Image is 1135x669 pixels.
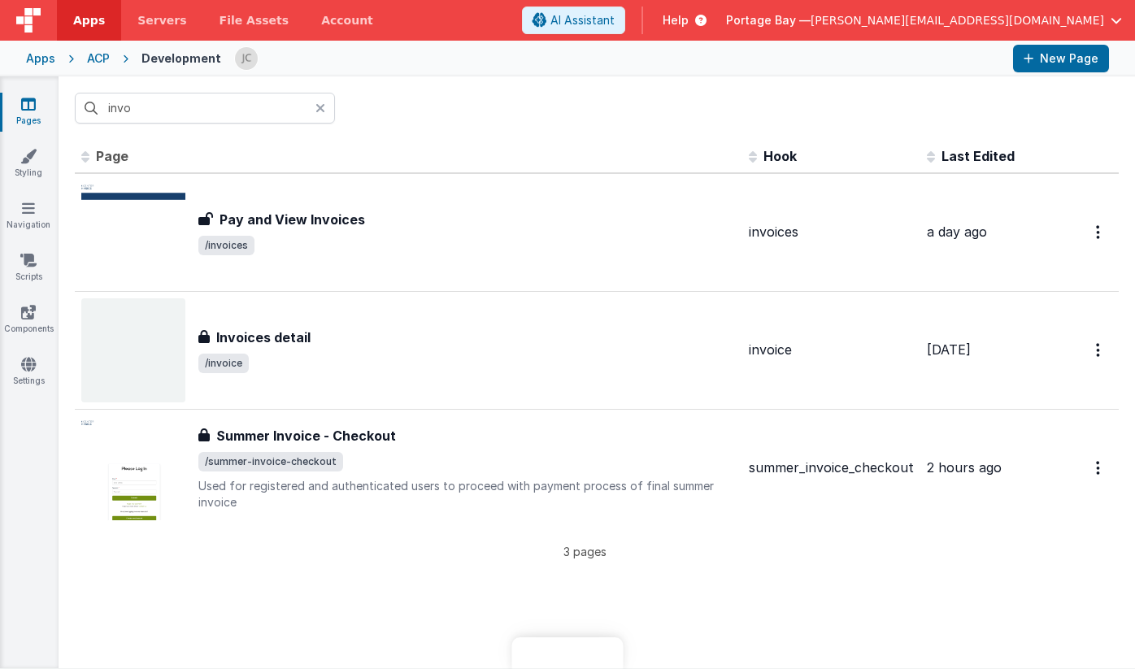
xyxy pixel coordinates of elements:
div: Apps [26,50,55,67]
div: invoice [749,341,914,359]
button: Options [1086,333,1112,367]
div: Development [141,50,221,67]
span: AI Assistant [550,12,615,28]
button: Options [1086,451,1112,484]
span: /summer-invoice-checkout [198,452,343,471]
span: Portage Bay — [726,12,811,28]
span: /invoices [198,236,254,255]
div: invoices [749,223,914,241]
button: New Page [1013,45,1109,72]
span: Apps [73,12,105,28]
span: 2 hours ago [927,459,1002,476]
div: summer_invoice_checkout [749,458,914,477]
span: [DATE] [927,341,971,358]
span: Help [663,12,689,28]
span: Hook [763,148,797,164]
div: ACP [87,50,110,67]
span: Page [96,148,128,164]
button: Portage Bay — [PERSON_NAME][EMAIL_ADDRESS][DOMAIN_NAME] [726,12,1122,28]
img: 5d1ca2343d4fbe88511ed98663e9c5d3 [235,47,258,70]
input: Search pages, id's ... [75,93,335,124]
h3: Summer Invoice - Checkout [216,426,396,445]
span: /invoice [198,354,249,373]
span: [PERSON_NAME][EMAIL_ADDRESS][DOMAIN_NAME] [811,12,1104,28]
p: 3 pages [75,543,1094,560]
p: Used for registered and authenticated users to proceed with payment process of final summer invoice [198,478,736,510]
button: Options [1086,215,1112,249]
h3: Pay and View Invoices [220,210,365,229]
button: AI Assistant [522,7,625,34]
span: Servers [137,12,186,28]
span: Last Edited [941,148,1015,164]
span: File Assets [220,12,289,28]
span: a day ago [927,224,987,240]
h3: Invoices detail [216,328,311,347]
